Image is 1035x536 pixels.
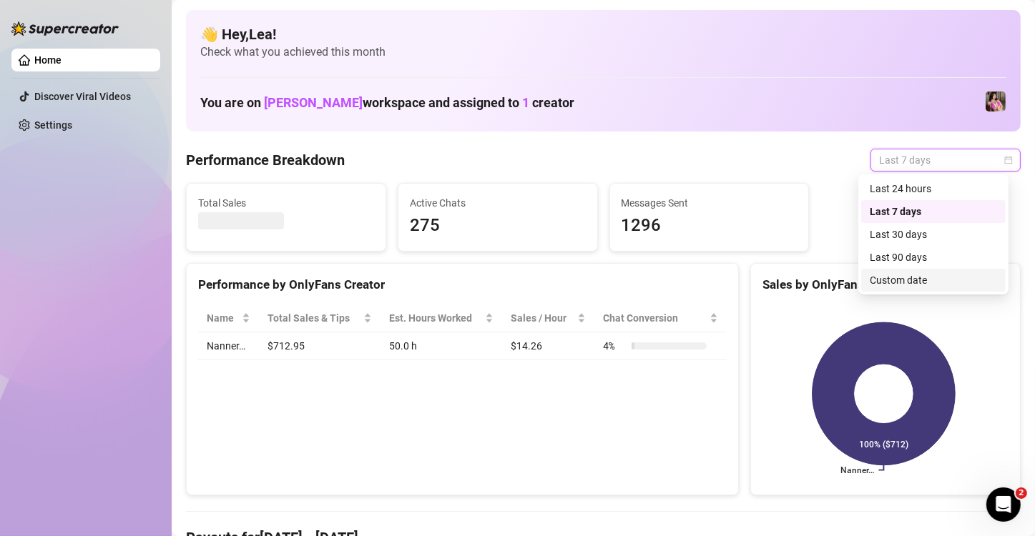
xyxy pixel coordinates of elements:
[198,195,374,211] span: Total Sales
[870,204,997,219] div: Last 7 days
[259,304,380,332] th: Total Sales & Tips
[861,177,1006,200] div: Last 24 hours
[259,332,380,360] td: $712.95
[410,212,586,239] span: 275
[870,181,997,197] div: Last 24 hours
[34,54,62,66] a: Home
[264,95,363,110] span: [PERSON_NAME]
[198,275,727,294] div: Performance by OnlyFans Creator
[200,95,574,111] h1: You are on workspace and assigned to creator
[603,338,626,354] span: 4 %
[861,269,1006,292] div: Custom date
[34,119,72,131] a: Settings
[268,310,360,326] span: Total Sales & Tips
[34,91,131,102] a: Discover Viral Videos
[870,249,997,265] div: Last 90 days
[861,200,1006,223] div: Last 7 days
[840,465,874,475] text: Nanner…
[861,223,1006,246] div: Last 30 days
[207,310,239,326] span: Name
[870,272,997,288] div: Custom date
[762,275,1009,294] div: Sales by OnlyFans Creator
[594,304,727,332] th: Chat Conversion
[870,227,997,242] div: Last 30 days
[1004,156,1013,164] span: calendar
[11,21,119,36] img: logo-BBDzfeDw.svg
[502,304,594,332] th: Sales / Hour
[198,304,259,332] th: Name
[186,150,345,170] h4: Performance Breakdown
[200,44,1006,60] span: Check what you achieved this month
[381,332,502,360] td: 50.0 h
[511,310,574,326] span: Sales / Hour
[986,487,1021,522] iframe: Intercom live chat
[861,246,1006,269] div: Last 90 days
[622,195,798,211] span: Messages Sent
[603,310,707,326] span: Chat Conversion
[410,195,586,211] span: Active Chats
[389,310,482,326] div: Est. Hours Worked
[622,212,798,239] span: 1296
[1016,487,1027,499] span: 2
[200,24,1006,44] h4: 👋 Hey, Lea !
[522,95,529,110] span: 1
[986,91,1006,111] img: Nanner
[879,149,1012,171] span: Last 7 days
[198,332,259,360] td: Nanner…
[502,332,594,360] td: $14.26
